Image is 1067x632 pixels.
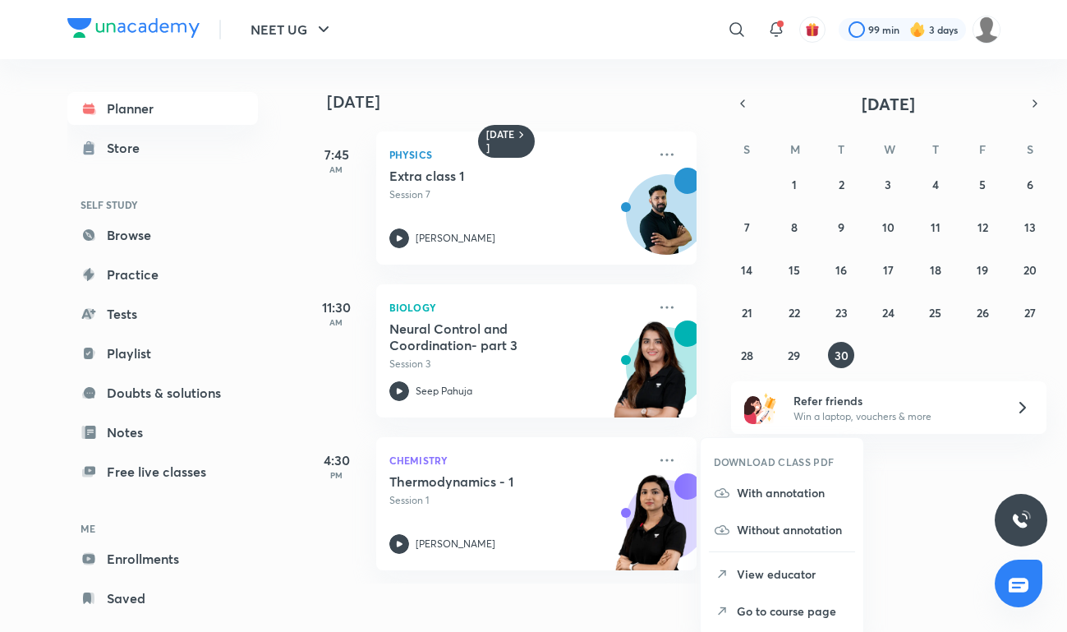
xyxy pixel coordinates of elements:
img: ttu [1011,510,1031,530]
p: [PERSON_NAME] [416,537,495,551]
img: unacademy [606,321,697,434]
abbr: September 9, 2025 [838,219,844,235]
abbr: Sunday [743,141,750,157]
button: September 23, 2025 [828,299,854,325]
a: Company Logo [67,18,200,42]
button: September 3, 2025 [875,171,901,197]
abbr: September 16, 2025 [835,262,847,278]
button: September 21, 2025 [734,299,760,325]
a: Browse [67,219,258,251]
img: Disha C [973,16,1000,44]
abbr: Wednesday [884,141,895,157]
abbr: September 26, 2025 [977,305,989,321]
abbr: September 12, 2025 [977,219,988,235]
button: September 20, 2025 [1017,256,1043,283]
a: Notes [67,416,258,449]
button: avatar [799,16,826,43]
p: Session 1 [389,493,647,508]
h6: [DATE] [486,128,515,155]
abbr: September 15, 2025 [789,262,800,278]
button: September 17, 2025 [875,256,901,283]
p: Seep Pahuja [416,384,472,399]
button: September 7, 2025 [734,214,760,240]
abbr: September 21, 2025 [742,305,752,321]
abbr: September 19, 2025 [977,262,988,278]
abbr: September 8, 2025 [791,219,798,235]
span: [DATE] [862,93,915,115]
h5: Thermodynamics - 1 [389,473,594,490]
abbr: Thursday [932,141,939,157]
abbr: September 20, 2025 [1023,262,1037,278]
button: September 15, 2025 [781,256,807,283]
img: avatar [805,22,820,37]
a: Doubts & solutions [67,376,258,409]
a: Store [67,131,258,164]
abbr: September 11, 2025 [931,219,941,235]
img: streak [909,21,926,38]
abbr: September 28, 2025 [741,348,753,363]
img: Avatar [627,183,706,262]
h6: DOWNLOAD CLASS PDF [714,454,835,469]
button: September 27, 2025 [1017,299,1043,325]
button: September 12, 2025 [969,214,996,240]
abbr: September 17, 2025 [883,262,894,278]
button: September 10, 2025 [875,214,901,240]
abbr: September 2, 2025 [839,177,844,192]
abbr: September 3, 2025 [885,177,891,192]
button: September 13, 2025 [1017,214,1043,240]
button: September 19, 2025 [969,256,996,283]
a: Tests [67,298,258,330]
p: Session 3 [389,357,647,371]
button: September 26, 2025 [969,299,996,325]
abbr: September 14, 2025 [741,262,752,278]
button: September 14, 2025 [734,256,760,283]
button: September 8, 2025 [781,214,807,240]
button: September 2, 2025 [828,171,854,197]
p: View educator [737,565,850,583]
div: Store [107,138,149,158]
abbr: September 18, 2025 [930,262,941,278]
p: [PERSON_NAME] [416,231,495,246]
button: September 6, 2025 [1017,171,1043,197]
button: September 1, 2025 [781,171,807,197]
a: Playlist [67,337,258,370]
abbr: September 13, 2025 [1024,219,1036,235]
abbr: September 6, 2025 [1027,177,1033,192]
abbr: September 27, 2025 [1024,305,1036,321]
a: Practice [67,258,258,291]
abbr: September 10, 2025 [882,219,895,235]
h5: Neural Control and Coordination- part 3 [389,321,594,353]
abbr: September 29, 2025 [788,348,800,363]
a: Free live classes [67,455,258,488]
p: AM [304,317,370,327]
img: unacademy [606,473,697,587]
h4: [DATE] [327,92,713,112]
p: Session 7 [389,187,647,202]
button: September 5, 2025 [969,171,996,197]
button: September 25, 2025 [922,299,949,325]
abbr: September 22, 2025 [789,305,800,321]
button: September 9, 2025 [828,214,854,240]
button: September 18, 2025 [922,256,949,283]
h5: 4:30 [304,450,370,470]
h6: SELF STUDY [67,191,258,219]
h5: 7:45 [304,145,370,164]
abbr: September 30, 2025 [835,348,849,363]
abbr: September 24, 2025 [882,305,895,321]
h5: 11:30 [304,298,370,317]
button: September 4, 2025 [922,171,949,197]
h6: ME [67,514,258,542]
button: September 28, 2025 [734,342,760,368]
p: Win a laptop, vouchers & more [793,409,996,424]
a: Enrollments [67,542,258,575]
img: Company Logo [67,18,200,38]
p: Biology [389,298,647,317]
p: With annotation [737,484,850,501]
a: Planner [67,92,258,125]
button: [DATE] [754,92,1023,115]
button: September 24, 2025 [875,299,901,325]
abbr: September 5, 2025 [979,177,986,192]
button: September 30, 2025 [828,342,854,368]
abbr: September 23, 2025 [835,305,848,321]
button: September 16, 2025 [828,256,854,283]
